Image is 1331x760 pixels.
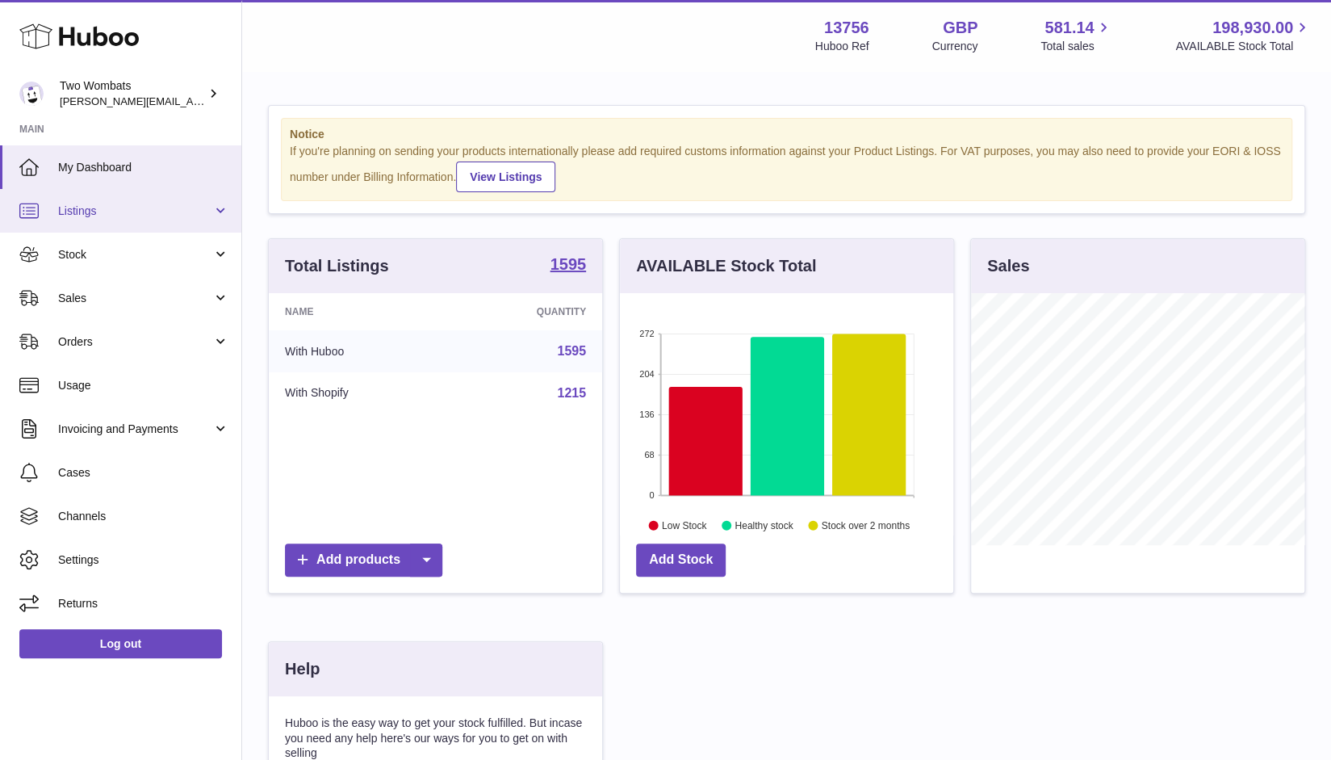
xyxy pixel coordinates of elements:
[58,422,212,437] span: Invoicing and Payments
[636,255,816,277] h3: AVAILABLE Stock Total
[636,544,726,577] a: Add Stock
[735,519,793,531] text: Healthy stock
[987,255,1029,277] h3: Sales
[285,658,320,680] h3: Help
[58,465,229,481] span: Cases
[269,330,449,372] td: With Huboo
[1040,17,1112,54] a: 581.14 Total sales
[269,293,449,330] th: Name
[550,256,587,275] a: 1595
[1175,17,1312,54] a: 198,930.00 AVAILABLE Stock Total
[456,162,555,192] a: View Listings
[639,329,654,338] text: 272
[58,334,212,350] span: Orders
[449,293,602,330] th: Quantity
[557,386,586,400] a: 1215
[60,78,205,109] div: Two Wombats
[60,94,410,107] span: [PERSON_NAME][EMAIL_ADDRESS][PERSON_NAME][DOMAIN_NAME]
[649,490,654,500] text: 0
[1040,39,1112,54] span: Total sales
[644,450,654,460] text: 68
[290,127,1283,142] strong: Notice
[19,629,222,658] a: Log out
[824,17,869,39] strong: 13756
[285,255,389,277] h3: Total Listings
[1212,17,1293,39] span: 198,930.00
[639,409,654,419] text: 136
[58,378,229,393] span: Usage
[932,39,978,54] div: Currency
[557,344,586,358] a: 1595
[58,247,212,262] span: Stock
[58,552,229,568] span: Settings
[822,519,910,531] text: Stock over 2 months
[639,369,654,379] text: 204
[269,372,449,414] td: With Shopify
[943,17,977,39] strong: GBP
[58,596,229,611] span: Returns
[815,39,869,54] div: Huboo Ref
[1175,39,1312,54] span: AVAILABLE Stock Total
[662,519,707,531] text: Low Stock
[58,291,212,306] span: Sales
[19,82,44,106] img: adam.randall@twowombats.com
[1044,17,1094,39] span: 581.14
[290,144,1283,192] div: If you're planning on sending your products internationally please add required customs informati...
[58,509,229,524] span: Channels
[550,256,587,272] strong: 1595
[58,204,212,219] span: Listings
[58,160,229,175] span: My Dashboard
[285,544,442,577] a: Add products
